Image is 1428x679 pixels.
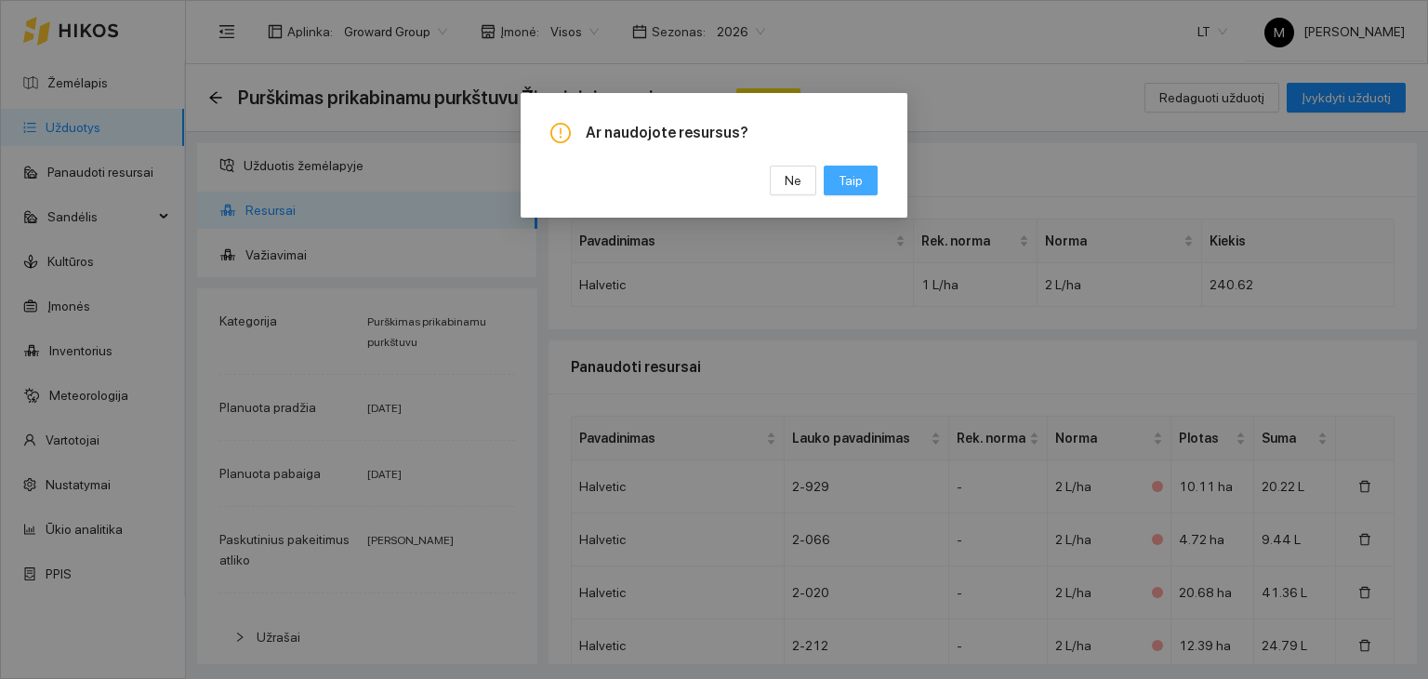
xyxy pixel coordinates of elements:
[550,123,571,143] span: exclamation-circle
[586,123,878,143] span: Ar naudojote resursus?
[785,170,801,191] span: Ne
[824,166,878,195] button: Taip
[770,166,816,195] button: Ne
[839,170,863,191] span: Taip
